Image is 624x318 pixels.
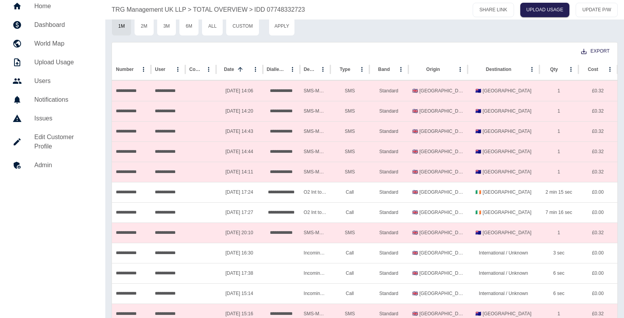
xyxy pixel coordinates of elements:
div: 05/08/2025 14:11 [216,162,263,182]
div: Standard [369,243,408,263]
div: 07/08/2025 17:27 [216,202,263,223]
div: O2 Int to Zone 1 [300,182,330,202]
div: Dialled Number [267,67,286,72]
div: 1 [539,162,578,182]
div: Cost Center [189,67,202,72]
div: 🇮🇪 Ireland [468,202,539,223]
div: User [155,67,165,72]
div: £0.00 [578,263,617,283]
div: International / Unknown [468,243,539,263]
button: Sort [235,64,246,75]
div: Standard [369,283,408,304]
div: 03/08/2025 14:20 [216,101,263,121]
h5: Dashboard [34,20,93,30]
div: Destination [486,67,511,72]
div: Standard [369,182,408,202]
div: Standard [369,101,408,121]
div: Standard [369,223,408,243]
button: All [202,16,223,36]
div: 03/08/2025 14:43 [216,121,263,141]
h5: Notifications [34,95,93,104]
div: SMS-MO from UK to foreign network [300,101,330,121]
button: Type column menu [356,64,367,75]
div: 1 [539,81,578,101]
p: > [249,5,253,14]
div: 03/08/2025 14:44 [216,141,263,162]
div: 20/08/2025 15:14 [216,283,263,304]
div: SMS [330,81,369,101]
div: Date [224,67,234,72]
div: SMS-MO from UK to foreign network [300,162,330,182]
div: Cost [588,67,598,72]
div: 2 min 15 sec [539,182,578,202]
div: Standard [369,121,408,141]
div: 🇦🇺 Australia [468,141,539,162]
h5: Admin [34,161,93,170]
div: Call [330,202,369,223]
div: Call [330,243,369,263]
button: Dialled Number column menu [287,64,298,75]
div: Call [330,283,369,304]
div: 07/08/2025 17:24 [216,182,263,202]
a: Edit Customer Profile [6,128,99,156]
div: SMS [330,121,369,141]
button: 1M [112,16,131,36]
div: 1 [539,141,578,162]
div: Description [304,67,317,72]
h5: Issues [34,114,93,123]
div: Standard [369,141,408,162]
a: Issues [6,109,99,128]
div: £0.32 [578,141,617,162]
div: Band [378,67,390,72]
button: 2M [134,16,154,36]
div: 🇦🇺 Australia [468,101,539,121]
div: SMS-MO from UK to foreign network [300,223,330,243]
div: SMS [330,101,369,121]
div: International / Unknown [468,263,539,283]
div: 16/08/2025 20:10 [216,223,263,243]
button: Cost Center column menu [203,64,214,75]
div: 🇬🇧 United Kingdom [408,263,468,283]
div: 6 sec [539,283,578,304]
div: Standard [369,263,408,283]
div: O2 Int to Zone 1 [300,202,330,223]
div: Incoming calls diverts-free call [300,263,330,283]
button: Number column menu [138,64,149,75]
div: £0.00 [578,243,617,263]
button: Date column menu [250,64,261,75]
div: SMS [330,162,369,182]
div: Incoming calls diverts-free call [300,243,330,263]
div: 7 min 16 sec [539,202,578,223]
a: Dashboard [6,16,99,34]
div: 1 [539,121,578,141]
div: £0.32 [578,81,617,101]
a: Upload Usage [6,53,99,72]
div: Qty [550,67,558,72]
button: Qty column menu [565,64,576,75]
div: 🇦🇺 Australia [468,162,539,182]
div: International / Unknown [468,283,539,304]
div: 19/08/2025 16:30 [216,243,263,263]
div: 🇬🇧 United Kingdom [408,182,468,202]
a: TRG Management UK LLP [112,5,186,14]
h5: Edit Customer Profile [34,132,93,151]
button: Apply [269,16,295,36]
a: TOTAL OVERVIEW [193,5,248,14]
div: Standard [369,162,408,182]
div: 🇬🇧 United Kingdom [408,243,468,263]
div: SMS-MO from UK to foreign network [300,121,330,141]
div: Call [330,182,369,202]
div: 🇬🇧 United Kingdom [408,223,468,243]
a: Admin [6,156,99,175]
a: World Map [6,34,99,53]
a: Notifications [6,90,99,109]
div: 🇬🇧 United Kingdom [408,101,468,121]
button: Cost column menu [604,64,615,75]
a: UPLOAD USAGE [520,3,570,17]
div: 1 [539,223,578,243]
h5: World Map [34,39,93,48]
button: Origin column menu [455,64,466,75]
div: Origin [426,67,440,72]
